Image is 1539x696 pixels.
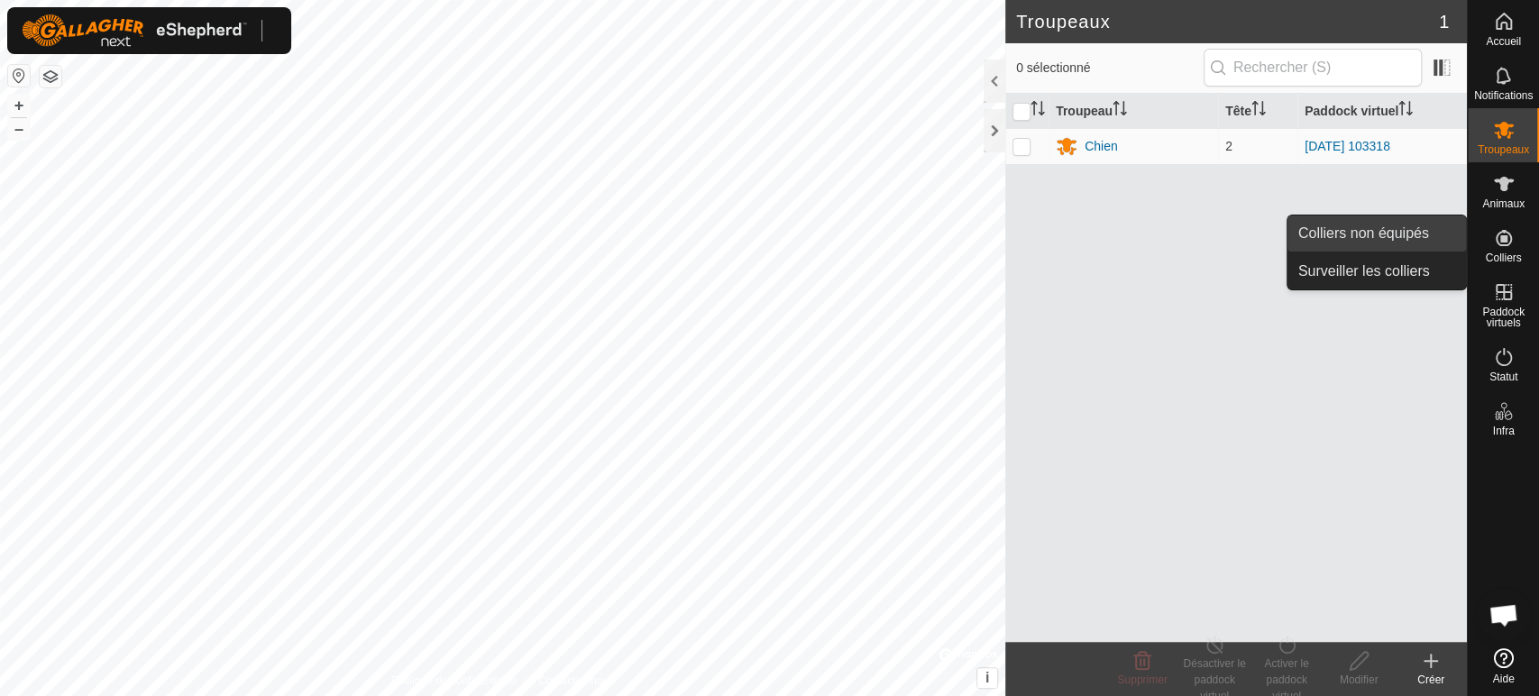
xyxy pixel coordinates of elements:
span: Surveiller les colliers [1298,261,1430,282]
a: Colliers non équipés [1287,215,1466,252]
span: Infra [1492,426,1514,436]
span: 1 [1439,8,1449,35]
img: Logo Gallagher [22,14,247,47]
button: – [8,118,30,140]
p-sorticon: Activer pour trier [1398,104,1413,118]
button: Couches de carte [40,66,61,87]
div: Chien [1085,137,1118,156]
th: Troupeau [1049,94,1218,129]
span: Statut [1489,371,1517,382]
th: Paddock virtuel [1297,94,1467,129]
span: Supprimer [1117,673,1167,686]
button: Réinitialiser la carte [8,65,30,87]
button: + [8,95,30,116]
span: Accueil [1486,36,1521,47]
a: Politique de confidentialité [391,673,517,689]
span: Animaux [1482,198,1525,209]
span: Colliers [1485,252,1521,263]
span: 0 sélectionné [1016,59,1204,78]
a: Aide [1468,641,1539,691]
a: Contactez-nous [538,673,614,689]
span: Colliers non équipés [1298,223,1429,244]
a: Surveiller les colliers [1287,253,1466,289]
div: Créer [1395,672,1467,688]
p-sorticon: Activer pour trier [1031,104,1045,118]
h2: Troupeaux [1016,11,1439,32]
a: [DATE] 103318 [1305,139,1390,153]
span: Notifications [1474,90,1533,101]
p-sorticon: Activer pour trier [1251,104,1266,118]
span: Aide [1492,673,1514,684]
div: Open chat [1477,588,1531,642]
span: 2 [1225,139,1232,153]
span: Troupeaux [1478,144,1529,155]
input: Rechercher (S) [1204,49,1422,87]
div: Modifier [1323,672,1395,688]
th: Tête [1218,94,1297,129]
span: i [985,670,989,685]
span: Paddock virtuels [1472,307,1534,328]
p-sorticon: Activer pour trier [1113,104,1127,118]
button: i [977,668,997,688]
